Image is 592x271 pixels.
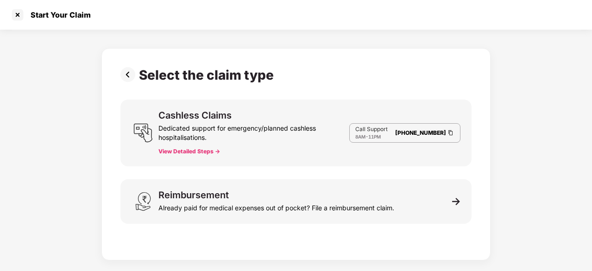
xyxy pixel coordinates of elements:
img: svg+xml;base64,PHN2ZyB3aWR0aD0iMTEiIGhlaWdodD0iMTEiIHZpZXdCb3g9IjAgMCAxMSAxMSIgZmlsbD0ibm9uZSIgeG... [452,197,460,206]
div: Start Your Claim [25,10,91,19]
div: Already paid for medical expenses out of pocket? File a reimbursement claim. [158,200,394,213]
span: 11PM [368,134,381,139]
span: 8AM [355,134,365,139]
div: Cashless Claims [158,111,232,120]
img: Clipboard Icon [447,129,454,137]
div: Select the claim type [139,67,277,83]
div: - [355,133,388,140]
img: svg+xml;base64,PHN2ZyB3aWR0aD0iMjQiIGhlaWdodD0iMjUiIHZpZXdCb3g9IjAgMCAyNCAyNSIgZmlsbD0ibm9uZSIgeG... [133,123,153,143]
img: svg+xml;base64,PHN2ZyBpZD0iUHJldi0zMngzMiIgeG1sbnM9Imh0dHA6Ly93d3cudzMub3JnLzIwMDAvc3ZnIiB3aWR0aD... [120,67,139,82]
img: svg+xml;base64,PHN2ZyB3aWR0aD0iMjQiIGhlaWdodD0iMzEiIHZpZXdCb3g9IjAgMCAyNCAzMSIgZmlsbD0ibm9uZSIgeG... [133,192,153,211]
button: View Detailed Steps -> [158,148,220,155]
div: Dedicated support for emergency/planned cashless hospitalisations. [158,120,349,142]
p: Call Support [355,126,388,133]
a: [PHONE_NUMBER] [395,129,446,136]
div: Reimbursement [158,190,229,200]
